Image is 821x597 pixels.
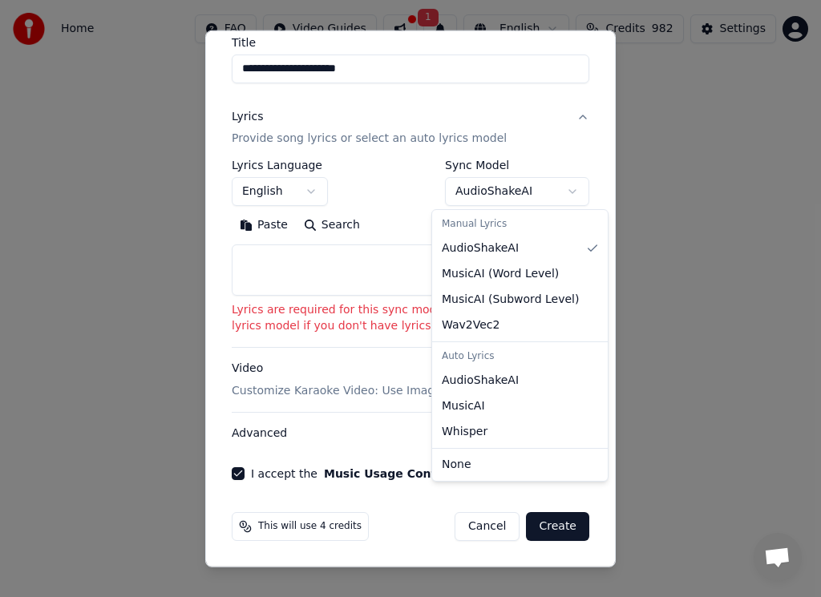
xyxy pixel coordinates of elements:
div: Auto Lyrics [435,345,605,368]
span: MusicAI [442,398,485,414]
span: MusicAI ( Subword Level ) [442,292,579,308]
span: AudioShakeAI [442,373,519,389]
span: Wav2Vec2 [442,317,499,333]
span: None [442,457,471,473]
span: Whisper [442,424,487,440]
div: Manual Lyrics [435,213,605,236]
span: MusicAI ( Word Level ) [442,266,559,282]
span: AudioShakeAI [442,240,519,256]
